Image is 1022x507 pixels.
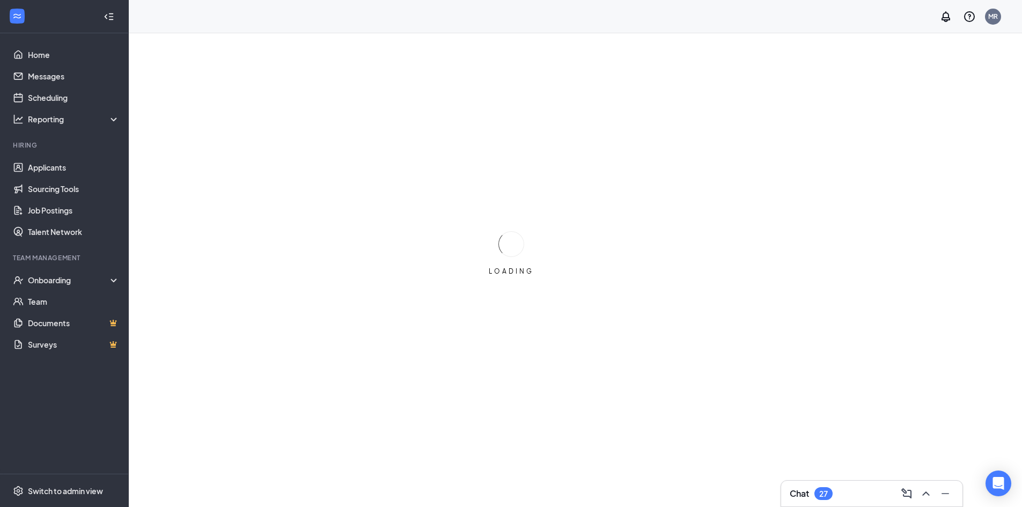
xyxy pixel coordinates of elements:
a: Applicants [28,157,120,178]
h3: Chat [790,488,809,499]
svg: Notifications [939,10,952,23]
div: Onboarding [28,275,111,285]
a: Messages [28,65,120,87]
div: MR [988,12,998,21]
a: SurveysCrown [28,334,120,355]
svg: Minimize [939,487,952,500]
button: Minimize [937,485,954,502]
div: Reporting [28,114,120,124]
div: Switch to admin view [28,486,103,496]
a: Sourcing Tools [28,178,120,200]
svg: Collapse [104,11,114,22]
div: 27 [819,489,828,498]
a: DocumentsCrown [28,312,120,334]
a: Scheduling [28,87,120,108]
svg: Settings [13,486,24,496]
a: Talent Network [28,221,120,243]
svg: ComposeMessage [900,487,913,500]
a: Job Postings [28,200,120,221]
button: ComposeMessage [898,485,915,502]
div: Hiring [13,141,117,150]
a: Home [28,44,120,65]
svg: WorkstreamLogo [12,11,23,21]
button: ChevronUp [917,485,935,502]
svg: ChevronUp [920,487,932,500]
div: LOADING [484,267,538,276]
svg: QuestionInfo [963,10,976,23]
a: Team [28,291,120,312]
svg: Analysis [13,114,24,124]
svg: UserCheck [13,275,24,285]
div: Open Intercom Messenger [986,471,1011,496]
div: Team Management [13,253,117,262]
